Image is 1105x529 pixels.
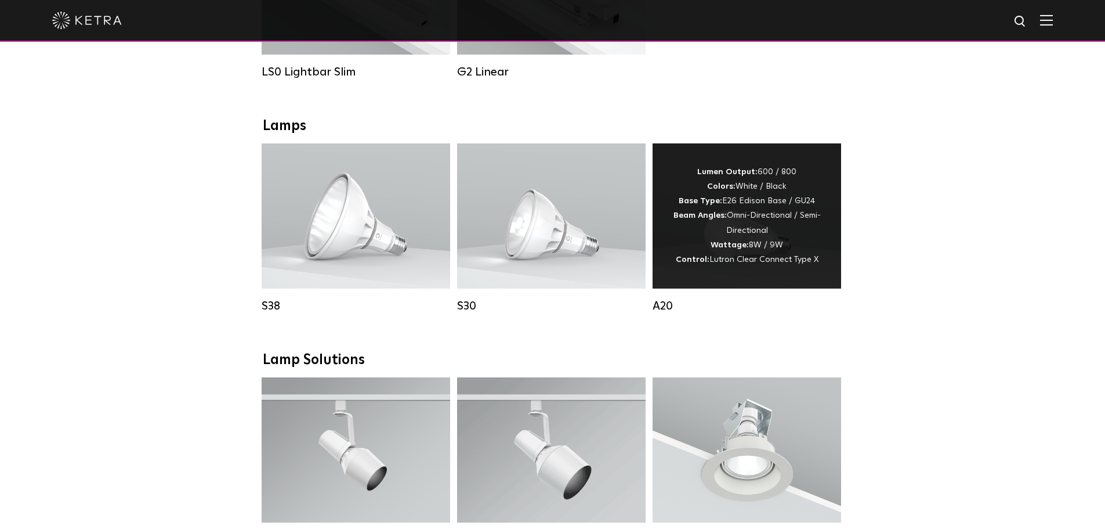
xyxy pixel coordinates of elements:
[679,197,722,205] strong: Base Type:
[676,255,709,264] strong: Control:
[263,118,843,135] div: Lamps
[263,352,843,369] div: Lamp Solutions
[52,12,122,29] img: ketra-logo-2019-white
[262,299,450,313] div: S38
[457,299,646,313] div: S30
[653,299,841,313] div: A20
[670,165,824,267] div: 600 / 800 White / Black E26 Edison Base / GU24 Omni-Directional / Semi-Directional 8W / 9W
[457,143,646,313] a: S30 Lumen Output:1100Colors:White / BlackBase Type:E26 Edison Base / GU24Beam Angles:15° / 25° / ...
[1040,15,1053,26] img: Hamburger%20Nav.svg
[262,143,450,313] a: S38 Lumen Output:1100Colors:White / BlackBase Type:E26 Edison Base / GU24Beam Angles:10° / 25° / ...
[1013,15,1028,29] img: search icon
[697,168,758,176] strong: Lumen Output:
[707,182,736,190] strong: Colors:
[262,65,450,79] div: LS0 Lightbar Slim
[709,255,818,264] span: Lutron Clear Connect Type X
[457,65,646,79] div: G2 Linear
[673,211,727,219] strong: Beam Angles:
[653,143,841,313] a: A20 Lumen Output:600 / 800Colors:White / BlackBase Type:E26 Edison Base / GU24Beam Angles:Omni-Di...
[711,241,749,249] strong: Wattage:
